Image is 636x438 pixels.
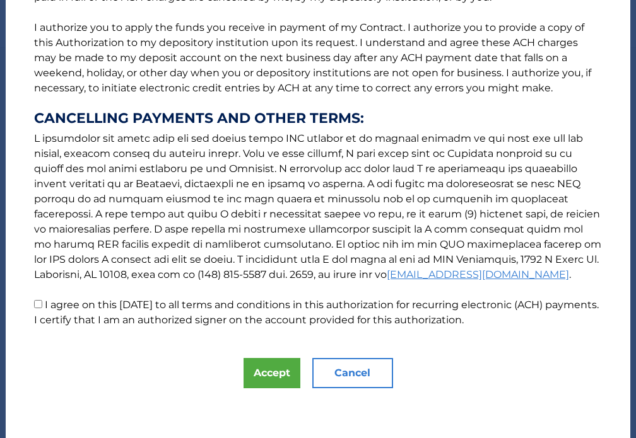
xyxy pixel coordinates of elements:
a: [EMAIL_ADDRESS][DOMAIN_NAME] [387,268,569,280]
strong: CANCELLING PAYMENTS AND OTHER TERMS: [34,111,602,126]
label: I agree on this [DATE] to all terms and conditions in this authorization for recurring electronic... [34,299,599,326]
button: Cancel [312,358,393,388]
button: Accept [244,358,300,388]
